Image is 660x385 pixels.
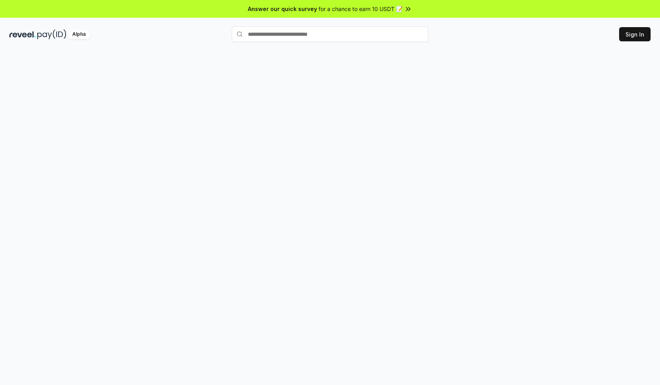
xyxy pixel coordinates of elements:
[68,29,90,39] div: Alpha
[9,29,36,39] img: reveel_dark
[319,5,403,13] span: for a chance to earn 10 USDT 📝
[619,27,651,41] button: Sign In
[37,29,66,39] img: pay_id
[248,5,317,13] span: Answer our quick survey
